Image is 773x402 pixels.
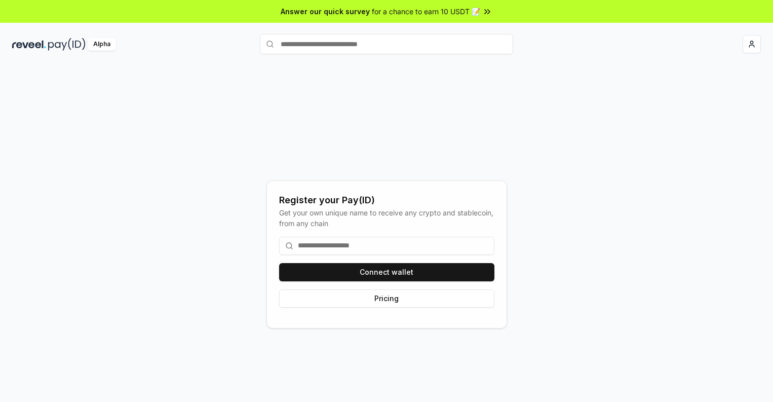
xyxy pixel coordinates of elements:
button: Connect wallet [279,263,494,281]
div: Alpha [88,38,116,51]
img: reveel_dark [12,38,46,51]
img: pay_id [48,38,86,51]
div: Get your own unique name to receive any crypto and stablecoin, from any chain [279,207,494,229]
span: Answer our quick survey [281,6,370,17]
button: Pricing [279,289,494,308]
div: Register your Pay(ID) [279,193,494,207]
span: for a chance to earn 10 USDT 📝 [372,6,480,17]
